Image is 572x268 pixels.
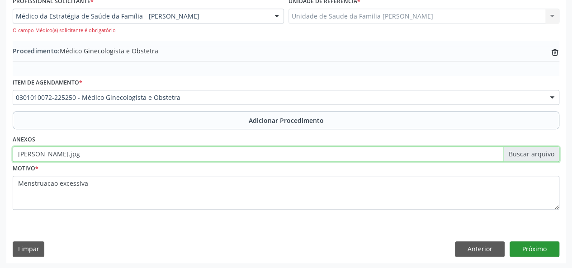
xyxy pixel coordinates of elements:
[13,132,35,146] label: Anexos
[510,241,559,257] button: Próximo
[13,76,82,90] label: Item de agendamento
[13,111,559,129] button: Adicionar Procedimento
[13,27,284,34] div: O campo Médico(a) solicitante é obrigatório
[249,116,324,125] span: Adicionar Procedimento
[13,162,38,176] label: Motivo
[16,93,541,102] span: 0301010072-225250 - Médico Ginecologista e Obstetra
[16,12,265,21] span: Médico da Estratégia de Saúde da Família - [PERSON_NAME]
[455,241,505,257] button: Anterior
[13,46,158,56] span: Médico Ginecologista e Obstetra
[13,47,60,55] span: Procedimento:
